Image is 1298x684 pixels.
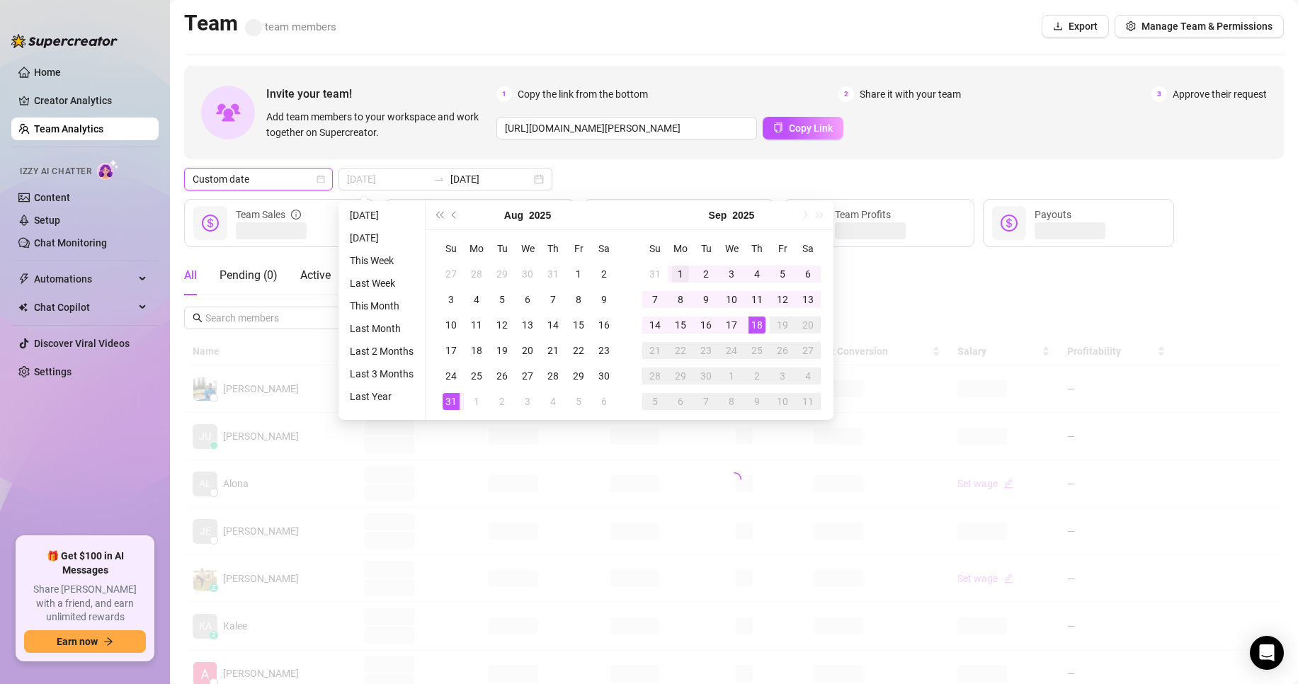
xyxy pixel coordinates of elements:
img: AI Chatter [97,159,119,180]
div: 17 [443,342,460,359]
td: 2025-10-01 [719,363,744,389]
td: 2025-10-08 [719,389,744,414]
td: 2025-09-07 [642,287,668,312]
span: calendar [317,175,325,183]
div: 30 [519,266,536,283]
td: 2025-08-03 [438,287,464,312]
td: 2025-09-06 [591,389,617,414]
div: 21 [647,342,664,359]
td: 2025-09-05 [566,389,591,414]
span: download [1053,21,1063,31]
th: Mo [464,236,489,261]
span: info-circle [291,207,301,222]
td: 2025-08-24 [438,363,464,389]
div: 10 [443,317,460,334]
td: 2025-08-06 [515,287,540,312]
div: Open Intercom Messenger [1250,636,1284,670]
span: Add team members to your workspace and work together on Supercreator. [266,109,491,140]
div: 20 [799,317,816,334]
div: 29 [570,367,587,384]
th: Th [744,236,770,261]
div: 5 [774,266,791,283]
div: 22 [672,342,689,359]
span: Approve their request [1173,86,1267,102]
span: copy [773,122,783,132]
td: 2025-08-31 [438,389,464,414]
td: 2025-08-14 [540,312,566,338]
div: 1 [723,367,740,384]
td: 2025-09-01 [464,389,489,414]
td: 2025-10-09 [744,389,770,414]
td: 2025-07-30 [515,261,540,287]
td: 2025-08-07 [540,287,566,312]
div: 27 [519,367,536,384]
li: This Week [344,252,419,269]
div: 4 [748,266,765,283]
td: 2025-08-01 [566,261,591,287]
div: 2 [698,266,715,283]
li: Last 2 Months [344,343,419,360]
td: 2025-08-17 [438,338,464,363]
th: Mo [668,236,693,261]
td: 2025-08-29 [566,363,591,389]
span: Custom date [193,169,324,190]
div: 1 [672,266,689,283]
a: Content [34,192,70,203]
div: 25 [468,367,485,384]
div: 9 [748,393,765,410]
td: 2025-08-16 [591,312,617,338]
div: 27 [443,266,460,283]
div: 28 [545,367,562,384]
span: Share [PERSON_NAME] with a friend, and earn unlimited rewards [24,583,146,625]
td: 2025-08-28 [540,363,566,389]
div: 19 [774,317,791,334]
div: 8 [570,291,587,308]
td: 2025-09-14 [642,312,668,338]
input: Start date [347,171,428,187]
h2: Team [184,10,336,37]
span: 1 [496,86,512,102]
div: 6 [596,393,613,410]
td: 2025-08-19 [489,338,515,363]
td: 2025-08-11 [464,312,489,338]
td: 2025-09-25 [744,338,770,363]
div: 29 [672,367,689,384]
button: Choose a year [529,201,551,229]
td: 2025-08-20 [515,338,540,363]
span: Copy the link from the bottom [518,86,648,102]
td: 2025-08-10 [438,312,464,338]
button: Copy Link [763,117,843,139]
td: 2025-08-21 [540,338,566,363]
td: 2025-09-12 [770,287,795,312]
div: 1 [468,393,485,410]
td: 2025-09-17 [719,312,744,338]
span: Chat Copilot [34,296,135,319]
div: 27 [799,342,816,359]
td: 2025-09-29 [668,363,693,389]
div: 22 [570,342,587,359]
td: 2025-09-06 [795,261,821,287]
td: 2025-09-03 [515,389,540,414]
td: 2025-09-09 [693,287,719,312]
span: loading [724,469,744,489]
a: Creator Analytics [34,89,147,112]
li: Last Year [344,388,419,405]
div: 18 [468,342,485,359]
td: 2025-09-20 [795,312,821,338]
span: Payouts [1035,209,1071,220]
div: 10 [774,393,791,410]
span: team members [245,21,336,33]
div: 12 [494,317,511,334]
div: 30 [596,367,613,384]
td: 2025-09-15 [668,312,693,338]
span: 🎁 Get $100 in AI Messages [24,549,146,577]
span: Copy Link [789,122,833,134]
td: 2025-09-02 [489,389,515,414]
div: 8 [723,393,740,410]
div: 24 [443,367,460,384]
td: 2025-08-22 [566,338,591,363]
td: 2025-09-19 [770,312,795,338]
td: 2025-09-27 [795,338,821,363]
span: Export [1069,21,1098,32]
td: 2025-08-13 [515,312,540,338]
